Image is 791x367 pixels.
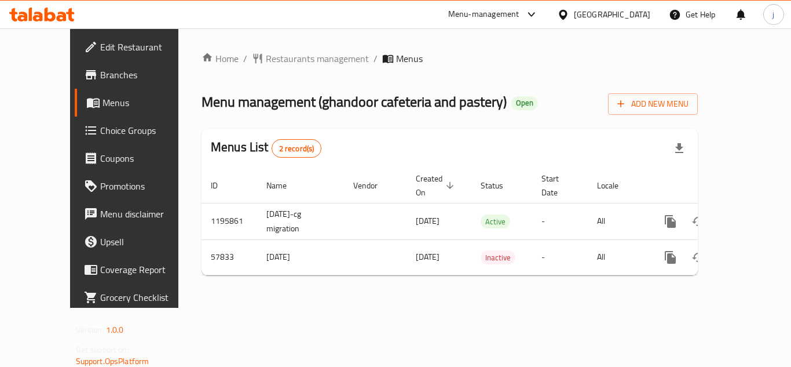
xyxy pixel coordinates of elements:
[416,249,440,264] span: [DATE]
[257,203,344,239] td: [DATE]-cg migration
[75,117,202,144] a: Choice Groups
[211,139,321,158] h2: Menus List
[202,203,257,239] td: 1195861
[772,8,774,21] span: j
[481,179,518,192] span: Status
[243,52,247,66] li: /
[416,213,440,228] span: [DATE]
[532,239,588,275] td: -
[75,228,202,256] a: Upsell
[647,168,777,204] th: Actions
[211,179,233,192] span: ID
[588,203,647,239] td: All
[541,172,574,199] span: Start Date
[665,135,693,162] div: Export file
[100,40,193,54] span: Edit Restaurant
[511,96,538,110] div: Open
[416,172,457,199] span: Created On
[481,215,510,228] div: Active
[511,98,538,108] span: Open
[532,203,588,239] td: -
[76,322,104,337] span: Version:
[481,250,515,264] div: Inactive
[657,244,684,271] button: more
[657,208,684,235] button: more
[257,239,344,275] td: [DATE]
[202,89,507,115] span: Menu management ( ghandoor cafeteria and pastery )
[396,52,423,66] span: Menus
[481,251,515,264] span: Inactive
[75,172,202,200] a: Promotions
[202,168,777,275] table: enhanced table
[100,123,193,137] span: Choice Groups
[75,200,202,228] a: Menu disclaimer
[202,239,257,275] td: 57833
[481,215,510,228] span: Active
[608,93,698,115] button: Add New Menu
[100,290,193,304] span: Grocery Checklist
[574,8,650,21] div: [GEOGRAPHIC_DATA]
[684,208,712,235] button: Change Status
[100,179,193,193] span: Promotions
[266,52,369,66] span: Restaurants management
[373,52,378,66] li: /
[75,33,202,61] a: Edit Restaurant
[75,89,202,117] a: Menus
[597,179,633,192] span: Locale
[202,52,698,66] nav: breadcrumb
[75,284,202,311] a: Grocery Checklist
[252,52,369,66] a: Restaurants management
[272,143,321,154] span: 2 record(s)
[100,68,193,82] span: Branches
[617,97,689,111] span: Add New Menu
[100,263,193,277] span: Coverage Report
[100,207,193,221] span: Menu disclaimer
[588,239,647,275] td: All
[448,8,519,21] div: Menu-management
[102,96,193,110] span: Menus
[106,322,124,337] span: 1.0.0
[266,179,302,192] span: Name
[100,235,193,249] span: Upsell
[100,151,193,165] span: Coupons
[75,256,202,284] a: Coverage Report
[684,244,712,271] button: Change Status
[353,179,393,192] span: Vendor
[202,52,239,66] a: Home
[76,342,129,357] span: Get support on:
[75,144,202,172] a: Coupons
[75,61,202,89] a: Branches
